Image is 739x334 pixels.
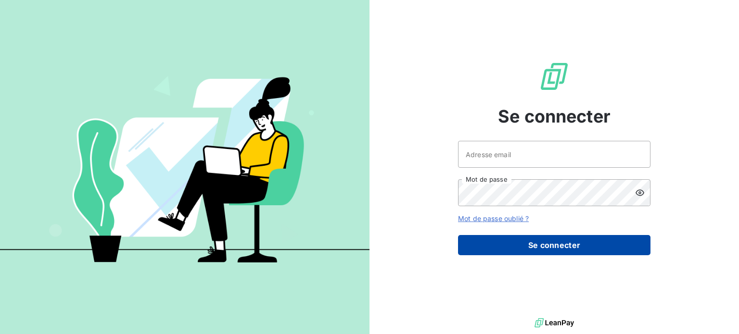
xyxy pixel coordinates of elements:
img: Logo LeanPay [539,61,570,92]
img: logo [535,316,574,330]
a: Mot de passe oublié ? [458,214,529,223]
button: Se connecter [458,235,650,255]
span: Se connecter [498,103,611,129]
input: placeholder [458,141,650,168]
